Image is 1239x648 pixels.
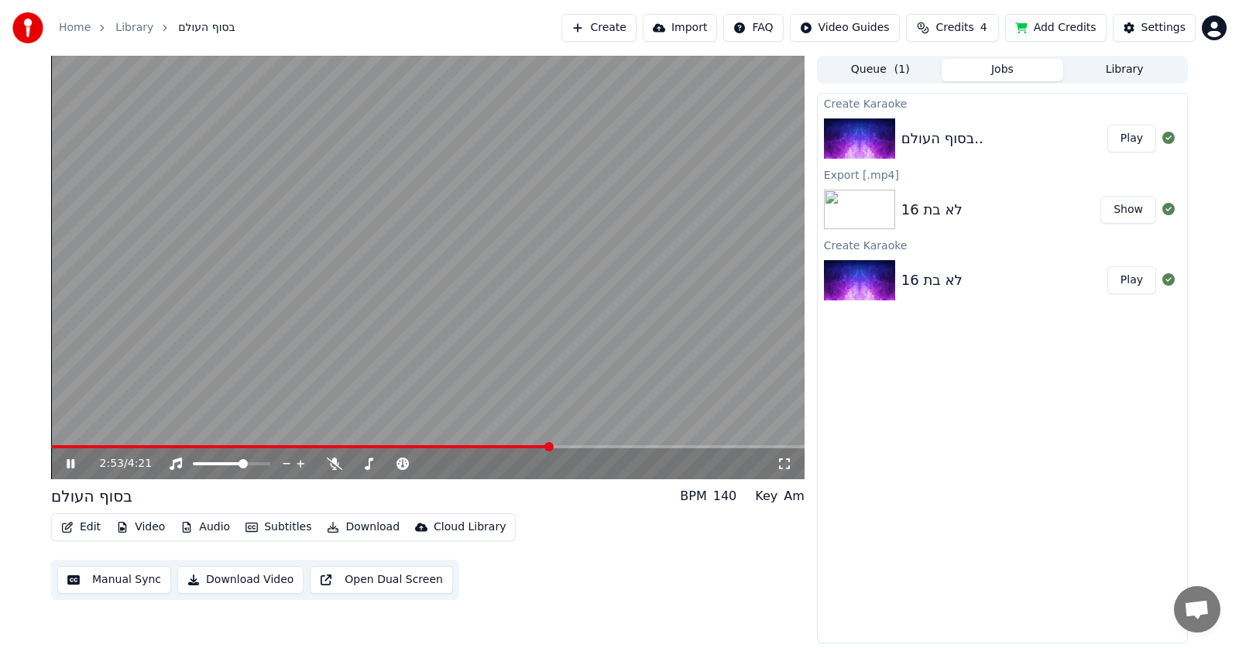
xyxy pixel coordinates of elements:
[174,516,236,538] button: Audio
[177,566,304,594] button: Download Video
[57,566,171,594] button: Manual Sync
[12,12,43,43] img: youka
[110,516,171,538] button: Video
[980,20,987,36] span: 4
[1141,20,1186,36] div: Settings
[1107,125,1156,153] button: Play
[100,456,137,471] div: /
[901,269,963,291] div: לא בת 16
[942,59,1064,81] button: Jobs
[901,199,963,221] div: לא בת 16
[818,165,1187,183] div: Export [.mp4]
[321,516,406,538] button: Download
[128,456,152,471] span: 4:21
[755,487,777,506] div: Key
[1113,14,1196,42] button: Settings
[51,485,132,507] div: בסוף העולם
[894,62,910,77] span: ( 1 )
[643,14,717,42] button: Import
[784,487,805,506] div: Am
[59,20,91,36] a: Home
[1100,196,1156,224] button: Show
[790,14,900,42] button: Video Guides
[1107,266,1156,294] button: Play
[906,14,999,42] button: Credits4
[935,20,973,36] span: Credits
[178,20,235,36] span: בסוף העולם
[59,20,235,36] nav: breadcrumb
[1174,586,1220,633] a: פתח צ'אט
[239,516,317,538] button: Subtitles
[115,20,153,36] a: Library
[713,487,737,506] div: 140
[818,235,1187,254] div: Create Karaoke
[310,566,453,594] button: Open Dual Screen
[561,14,637,42] button: Create
[680,487,706,506] div: BPM
[434,519,506,535] div: Cloud Library
[819,59,942,81] button: Queue
[100,456,124,471] span: 2:53
[1005,14,1107,42] button: Add Credits
[55,516,107,538] button: Edit
[1063,59,1186,81] button: Library
[818,94,1187,112] div: Create Karaoke
[901,128,983,149] div: בסוף העולם..
[723,14,783,42] button: FAQ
